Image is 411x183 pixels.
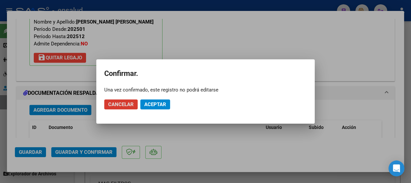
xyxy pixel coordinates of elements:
button: Cancelar [104,99,138,109]
span: Cancelar [108,101,134,107]
div: Una vez confirmado, este registro no podrá editarse [104,87,307,93]
span: Aceptar [144,101,166,107]
h2: Confirmar. [104,67,307,80]
button: Aceptar [140,99,170,109]
div: Open Intercom Messenger [388,160,404,176]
